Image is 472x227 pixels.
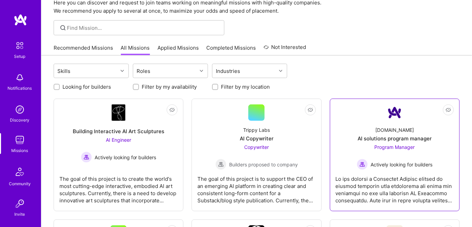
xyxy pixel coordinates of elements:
div: Invite [15,211,25,218]
i: icon EyeClosed [308,107,313,113]
img: Invite [13,197,27,211]
input: Find Mission... [67,24,219,31]
a: Recommended Missions [54,44,113,55]
div: Discovery [10,116,30,124]
a: Completed Missions [207,44,256,55]
i: icon Chevron [121,69,124,73]
i: icon Chevron [279,69,282,73]
img: bell [13,71,27,85]
img: logo [14,14,27,26]
span: AI Engineer [106,137,131,143]
label: Filter by my location [221,83,270,90]
a: Company LogoBuilding Interactive AI Art SculpturesAI Engineer Actively looking for buildersActive... [59,104,178,205]
img: setup [13,38,27,53]
a: Not Interested [264,43,306,55]
span: Program Manager [375,144,415,150]
div: The goal of this project is to create the world's most cutting-edge interactive, embodied AI art ... [59,170,178,204]
div: Notifications [8,85,32,92]
i: icon EyeClosed [446,107,451,113]
a: All Missions [121,44,150,55]
span: Actively looking for builders [371,161,432,168]
span: Builders proposed to company [229,161,298,168]
div: [DOMAIN_NAME] [375,126,414,134]
i: icon Chevron [200,69,203,73]
img: Company Logo [112,104,125,121]
a: Company Logo[DOMAIN_NAME]AI solutions program managerProgram Manager Actively looking for builder... [336,104,454,205]
div: The goal of this project is to support the CEO of an emerging AI platform in creating clear and c... [197,170,316,204]
span: Actively looking for builders [95,154,156,161]
img: Builders proposed to company [216,159,226,170]
img: Company Logo [387,104,403,121]
div: Community [9,180,31,187]
div: Industries [214,66,242,76]
img: Actively looking for builders [81,152,92,163]
div: AI Copywriter [240,135,274,142]
span: Copywriter [244,144,269,150]
i: icon SearchGrey [59,24,67,32]
a: Trippy LabsAI CopywriterCopywriter Builders proposed to companyBuilders proposed to companyThe go... [197,104,316,205]
div: Trippy Labs [243,126,270,134]
i: icon EyeClosed [169,107,175,113]
img: Community [12,164,28,180]
img: Actively looking for builders [357,159,368,170]
label: Filter by my availability [142,83,197,90]
div: AI solutions program manager [358,135,432,142]
div: Missions [12,147,28,154]
label: Looking for builders [63,83,111,90]
div: Skills [56,66,72,76]
div: Roles [135,66,152,76]
div: Setup [14,53,26,60]
img: teamwork [13,133,27,147]
div: Building Interactive AI Art Sculptures [73,128,164,135]
div: Lo ips dolorsi a Consectet Adipisc elitsed do eiusmod temporin utla etdolorema ali enima min veni... [336,170,454,204]
img: discovery [13,103,27,116]
a: Applied Missions [157,44,199,55]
